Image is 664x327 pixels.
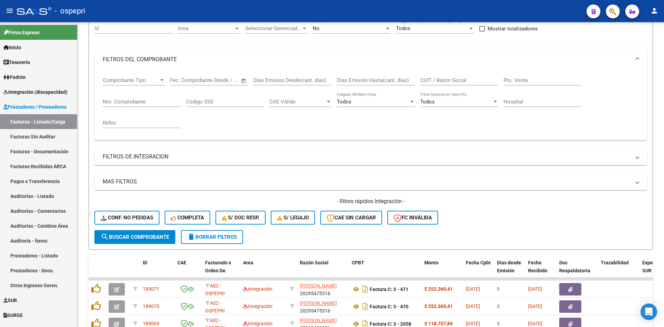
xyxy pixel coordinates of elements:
[171,215,204,221] span: Completa
[313,25,320,31] span: No
[466,321,480,326] span: [DATE]
[143,321,159,326] span: 189069
[140,255,175,286] datatable-header-cell: ID
[94,198,647,205] h4: - filtros rápidos Integración -
[243,303,273,309] span: Integración
[556,255,598,286] datatable-header-cell: Doc Respaldatoria
[94,48,647,71] mat-expansion-panel-header: FILTROS DEL COMPROBANTE
[497,303,500,309] span: 0
[598,255,639,286] datatable-header-cell: Trazabilidad
[177,260,186,265] span: CAE
[101,234,169,240] span: Buscar Comprobante
[55,3,85,19] span: - ospepri
[205,260,231,273] span: Facturado x Orden De
[494,255,525,286] datatable-header-cell: Días desde Emisión
[101,233,109,241] mat-icon: search
[143,260,147,265] span: ID
[300,300,337,306] span: [PERSON_NAME]
[243,321,273,326] span: Integración
[187,234,237,240] span: Borrar Filtros
[497,321,500,326] span: 0
[422,255,463,286] datatable-header-cell: Monto
[178,25,234,31] span: Area
[463,255,494,286] datatable-header-cell: Fecha Cpbt
[420,99,435,105] span: Todos
[103,77,159,83] span: Comprobante Tipo
[205,283,225,297] span: A02 - OSPEPRI
[165,211,210,225] button: Completa
[497,260,521,273] span: Días desde Emisión
[370,321,411,327] strong: Factura C: 3 - 2058
[370,287,408,292] strong: Factura C: 3 - 471
[94,71,647,140] div: FILTROS DEL COMPROBANTE
[243,286,273,292] span: Integración
[300,260,329,265] span: Razón Social
[337,99,351,105] span: Todos
[466,286,480,292] span: [DATE]
[3,29,39,36] span: Firma Express
[240,255,287,286] datatable-header-cell: Area
[396,25,411,31] span: Todos
[3,103,66,111] span: Prestadores / Proveedores
[300,283,337,289] span: [PERSON_NAME]
[170,77,198,83] input: Fecha inicio
[143,286,159,292] span: 189071
[601,260,629,265] span: Trazabilidad
[528,286,542,292] span: [DATE]
[300,318,337,323] span: [PERSON_NAME]
[424,321,453,326] strong: $ 118.757,84
[528,260,547,273] span: Fecha Recibido
[424,286,453,292] strong: $ 252.360,41
[103,178,630,185] mat-panel-title: MAS FILTROS
[3,44,21,51] span: Inicio
[6,7,14,15] mat-icon: menu
[3,73,26,81] span: Padrón
[103,153,630,161] mat-panel-title: FILTROS DE INTEGRACION
[101,215,153,221] span: Conf. no pedidas
[640,303,657,320] div: Open Intercom Messenger
[424,260,439,265] span: Monto
[94,211,159,225] button: Conf. no pedidas
[271,211,315,225] button: S/ legajo
[424,303,453,309] strong: $ 252.360,41
[240,77,248,85] button: Open calendar
[528,303,542,309] span: [DATE]
[202,255,240,286] datatable-header-cell: Facturado x Orden De
[320,211,382,225] button: CAE SIN CARGAR
[466,260,491,265] span: Fecha Cpbt
[94,230,175,244] button: Buscar Comprobante
[349,255,422,286] datatable-header-cell: CPBT
[94,148,647,165] mat-expansion-panel-header: FILTROS DE INTEGRACION
[205,300,225,314] span: A02 - OSPEPRI
[243,260,253,265] span: Area
[94,173,647,190] mat-expansion-panel-header: MAS FILTROS
[204,77,238,83] input: Fecha fin
[650,7,658,15] mat-icon: person
[3,311,23,319] span: SURGE
[528,321,542,326] span: [DATE]
[215,211,266,225] button: S/ Doc Resp.
[361,301,370,312] i: Descargar documento
[277,215,309,221] span: S/ legajo
[488,25,538,33] span: Mostrar totalizadores
[387,211,438,225] button: FC Inválida
[300,299,346,314] div: 20295475316
[466,303,480,309] span: [DATE]
[525,255,556,286] datatable-header-cell: Fecha Recibido
[143,303,159,309] span: 189070
[300,282,346,297] div: 20295475316
[559,260,590,273] span: Doc Respaldatoria
[352,260,364,265] span: CPBT
[497,286,500,292] span: 0
[269,99,325,105] span: CAE Válido
[175,255,202,286] datatable-header-cell: CAE
[326,215,376,221] span: CAE SIN CARGAR
[222,215,260,221] span: S/ Doc Resp.
[394,215,432,221] span: FC Inválida
[187,233,195,241] mat-icon: delete
[181,230,243,244] button: Borrar Filtros
[3,58,30,66] span: Tesorería
[3,88,67,96] span: Integración (discapacidad)
[297,255,349,286] datatable-header-cell: Razón Social
[245,25,301,31] span: Seleccionar Gerenciador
